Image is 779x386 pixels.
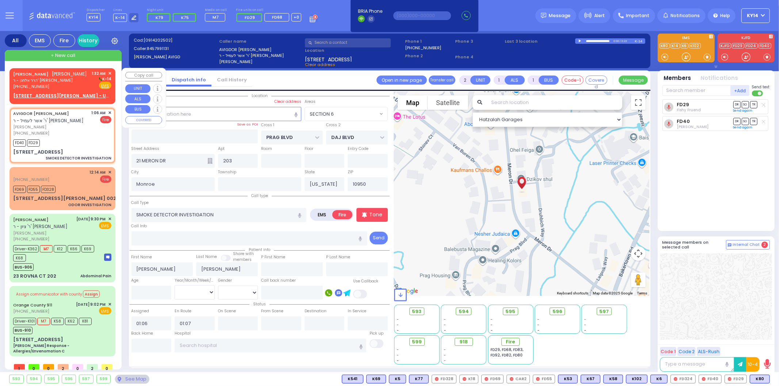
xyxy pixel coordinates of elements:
span: K69 [81,245,94,252]
span: K62 [65,318,78,325]
label: Back Home [131,331,153,336]
button: UNIT [470,76,490,85]
label: Township [218,169,236,175]
span: FD69 [13,186,26,193]
div: [PERSON_NAME] Response - Allergies/Envenomation C [13,343,111,354]
img: message.svg [541,13,546,18]
label: P Last Name [326,254,350,260]
span: [PERSON_NAME] [52,71,87,77]
span: FD29 [27,139,40,147]
label: On Scene [218,308,236,314]
span: ר' אשר לעמיל - ר' [PERSON_NAME] [13,117,84,124]
span: Help [720,12,730,19]
span: ✕ [108,110,111,116]
span: 593 [412,308,422,315]
label: Last 3 location [505,38,575,45]
button: Toggle fullscreen view [631,95,646,110]
div: BLS [750,375,770,383]
a: AVIGDOR [PERSON_NAME] [13,111,69,116]
span: - [397,328,399,333]
label: ZIP [348,169,353,175]
button: Transfer call [429,76,455,85]
span: ר' ציון - ר' [PERSON_NAME] [13,223,68,229]
label: Gender [218,278,232,283]
span: DR [733,118,741,125]
span: - [444,322,446,328]
label: First Name [131,254,152,260]
label: KJFD [718,36,775,41]
span: K58 [51,318,64,325]
span: Status [249,301,270,307]
span: members [233,257,252,262]
span: BUS-906 [13,263,34,271]
div: 599 [97,375,111,383]
label: Age [131,278,139,283]
span: K79 [156,15,163,20]
img: Logo [29,11,77,20]
span: - [490,317,493,322]
a: Open in new page [377,76,427,85]
span: - [584,317,587,322]
label: Call back number [261,278,296,283]
span: Fire [100,175,111,183]
label: Use Callback [353,278,378,284]
input: Search location here [131,107,301,121]
span: הרר אלחנן - ר' [PERSON_NAME] [13,77,87,84]
span: - [537,328,539,333]
span: M7 [37,318,50,325]
a: [PERSON_NAME] [13,217,49,223]
div: K58 [603,375,623,383]
span: - [584,328,587,333]
p: Tone [369,211,382,219]
a: FD24 [745,43,758,49]
span: FD328 [41,186,56,193]
h5: Message members on selected call [662,240,726,250]
span: Internal Chat [733,242,760,247]
span: SO [742,118,749,125]
span: [PHONE_NUMBER] [13,130,49,136]
span: Alert [594,12,605,19]
button: Show street map [398,95,428,110]
span: - [397,352,399,358]
span: [PHONE_NUMBER] [13,177,49,182]
span: K-14 [98,76,111,82]
span: FD29 [245,15,255,20]
label: Cad: [134,37,217,43]
span: Assign communicator with county [16,292,82,297]
span: SECTION 6 [310,111,334,118]
button: Code 1 [660,347,676,356]
button: Internal Chat 2 [726,240,770,250]
label: From Scene [261,308,283,314]
label: Lines [113,8,139,12]
div: K77 [409,375,429,383]
label: AVIGDOR [PERSON_NAME] [219,47,302,53]
div: FD29, FD68, FD83, FD92, FD82, FD80 [490,347,531,358]
button: Map camera controls [631,246,646,261]
button: BUS [539,76,559,85]
span: - [397,317,399,322]
a: K6 [681,43,688,49]
span: K12 [54,245,66,252]
span: - [537,317,539,322]
div: 0:22 [621,37,628,45]
label: Call Type [131,200,149,206]
span: Fishy Fruend [677,107,701,113]
label: Call Info [131,223,147,229]
u: EMS [102,83,109,89]
span: KY14 [747,12,759,19]
span: [PERSON_NAME] [13,124,89,130]
div: BLS [626,375,648,383]
span: K75 [181,15,189,20]
div: FD328 [432,375,457,383]
span: Driver-K362 [13,245,39,252]
div: K67 [581,375,600,383]
div: AVIGDOR DANIEL LIEBERMAN [512,169,531,197]
div: [STREET_ADDRESS][PERSON_NAME] 002 [13,195,116,202]
span: FD68 [272,14,283,20]
span: SECTION 6 [305,107,378,120]
span: Driver-K101 [13,318,36,325]
button: Show satellite imagery [428,95,468,110]
a: Open this area in Google Maps (opens a new window) [396,286,420,296]
span: 2 [58,364,69,370]
label: Room [261,146,272,152]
